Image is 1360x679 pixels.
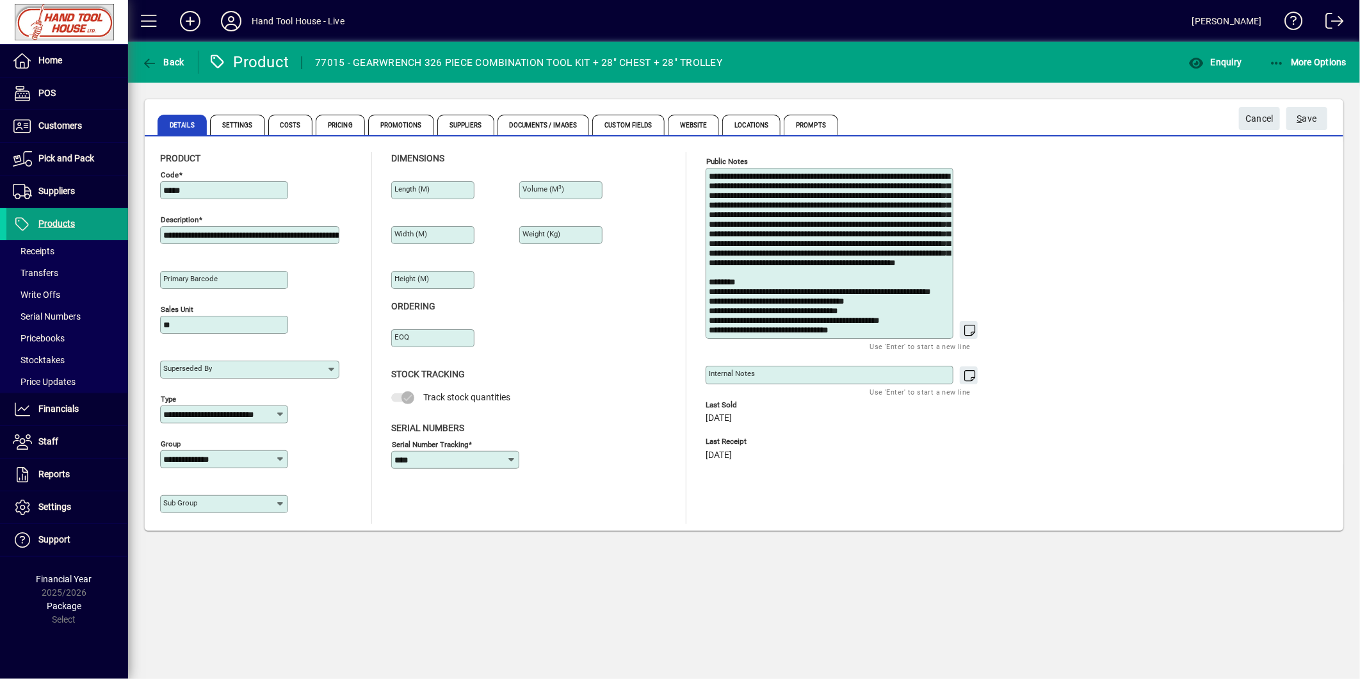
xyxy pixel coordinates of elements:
[208,52,289,72] div: Product
[498,115,590,135] span: Documents / Images
[163,364,212,373] mat-label: Superseded by
[522,184,564,193] mat-label: Volume (m )
[160,153,200,163] span: Product
[38,534,70,544] span: Support
[668,115,720,135] span: Website
[6,327,128,349] a: Pricebooks
[1286,107,1327,130] button: Save
[315,53,722,73] div: 77015 - GEARWRENCH 326 PIECE COMBINATION TOOL KIT + 28" CHEST + 28" TROLLEY
[6,284,128,306] a: Write Offs
[6,371,128,393] a: Price Updates
[38,120,82,131] span: Customers
[391,153,444,163] span: Dimensions
[522,229,560,238] mat-label: Weight (Kg)
[38,436,58,446] span: Staff
[38,218,75,229] span: Products
[36,574,92,584] span: Financial Year
[437,115,494,135] span: Suppliers
[6,349,128,371] a: Stocktakes
[6,78,128,110] a: POS
[391,301,435,311] span: Ordering
[161,305,193,314] mat-label: Sales unit
[38,153,94,163] span: Pick and Pack
[394,184,430,193] mat-label: Length (m)
[1297,113,1302,124] span: S
[6,110,128,142] a: Customers
[706,157,748,166] mat-label: Public Notes
[1269,57,1347,67] span: More Options
[211,10,252,33] button: Profile
[1245,108,1274,129] span: Cancel
[423,392,510,402] span: Track stock quantities
[394,274,429,283] mat-label: Height (m)
[1316,3,1344,44] a: Logout
[391,369,465,379] span: Stock Tracking
[6,240,128,262] a: Receipts
[1297,108,1317,129] span: ave
[210,115,265,135] span: Settings
[1188,57,1242,67] span: Enquiry
[391,423,464,433] span: Serial Numbers
[706,450,732,461] span: [DATE]
[38,88,56,98] span: POS
[394,229,427,238] mat-label: Width (m)
[709,369,755,378] mat-label: Internal Notes
[38,469,70,479] span: Reports
[38,186,75,196] span: Suppliers
[1275,3,1303,44] a: Knowledge Base
[706,438,898,446] span: Last Receipt
[163,274,218,283] mat-label: Primary barcode
[6,393,128,425] a: Financials
[1239,107,1280,130] button: Cancel
[47,601,81,611] span: Package
[13,377,76,387] span: Price Updates
[1185,51,1245,74] button: Enquiry
[870,339,971,354] mat-hint: Use 'Enter' to start a new line
[252,11,344,31] div: Hand Tool House - Live
[706,413,732,423] span: [DATE]
[870,384,971,399] mat-hint: Use 'Enter' to start a new line
[142,57,184,67] span: Back
[1192,11,1262,31] div: [PERSON_NAME]
[558,184,562,190] sup: 3
[6,459,128,491] a: Reports
[316,115,365,135] span: Pricing
[13,311,81,322] span: Serial Numbers
[38,502,71,512] span: Settings
[784,115,838,135] span: Prompts
[161,170,179,179] mat-label: Code
[6,306,128,327] a: Serial Numbers
[161,395,176,404] mat-label: Type
[392,439,468,448] mat-label: Serial Number tracking
[706,401,898,409] span: Last Sold
[368,115,434,135] span: Promotions
[592,115,664,135] span: Custom Fields
[13,355,65,365] span: Stocktakes
[158,115,207,135] span: Details
[38,55,62,65] span: Home
[13,333,65,343] span: Pricebooks
[6,491,128,523] a: Settings
[6,524,128,556] a: Support
[13,268,58,278] span: Transfers
[6,45,128,77] a: Home
[163,498,197,507] mat-label: Sub group
[268,115,313,135] span: Costs
[13,290,60,300] span: Write Offs
[6,176,128,208] a: Suppliers
[6,426,128,458] a: Staff
[6,262,128,284] a: Transfers
[128,51,198,74] app-page-header-button: Back
[13,246,54,256] span: Receipts
[38,404,79,414] span: Financials
[138,51,188,74] button: Back
[170,10,211,33] button: Add
[6,143,128,175] a: Pick and Pack
[394,332,409,341] mat-label: EOQ
[161,215,198,224] mat-label: Description
[722,115,781,135] span: Locations
[1266,51,1350,74] button: More Options
[161,439,181,448] mat-label: Group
